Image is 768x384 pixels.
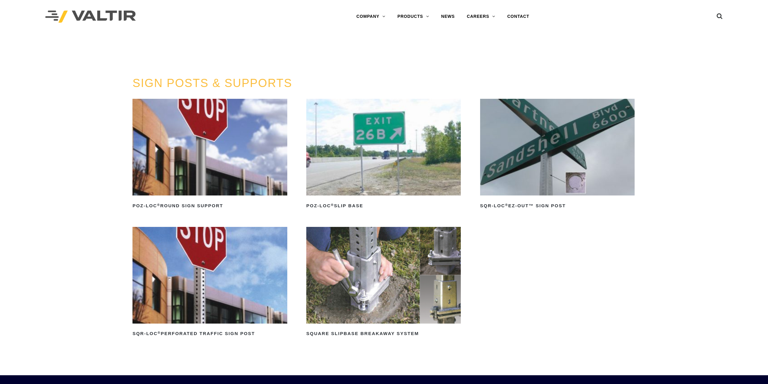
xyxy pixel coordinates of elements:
a: NEWS [435,11,461,23]
h2: POZ-LOC Slip Base [306,201,461,211]
img: Valtir [45,11,136,23]
a: SQR-LOC®Perforated Traffic Sign Post [132,227,287,339]
a: SIGN POSTS & SUPPORTS [132,77,292,89]
h2: SQR-LOC Perforated Traffic Sign Post [132,329,287,339]
h2: SQR-LOC EZ-Out™ Sign Post [480,201,635,211]
sup: ® [505,203,508,207]
a: SQR-LOC®EZ-Out™ Sign Post [480,99,635,211]
a: POZ-LOC®Round Sign Support [132,99,287,211]
sup: ® [331,203,334,207]
a: POZ-LOC®Slip Base [306,99,461,211]
a: PRODUCTS [391,11,435,23]
sup: ® [157,203,160,207]
a: Square Slipbase Breakaway System [306,227,461,339]
h2: POZ-LOC Round Sign Support [132,201,287,211]
a: CAREERS [461,11,501,23]
sup: ® [158,331,161,334]
h2: Square Slipbase Breakaway System [306,329,461,339]
a: CONTACT [501,11,535,23]
a: COMPANY [350,11,391,23]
